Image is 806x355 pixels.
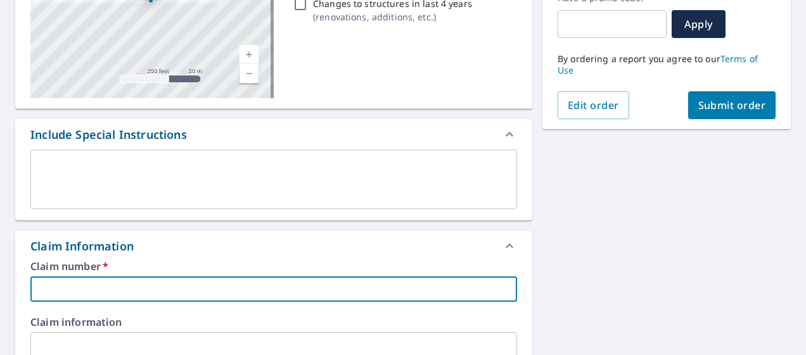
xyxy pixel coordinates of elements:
div: Include Special Instructions [30,126,187,143]
span: Apply [682,17,715,31]
div: Claim Information [15,231,532,261]
button: Submit order [688,91,776,119]
button: Apply [672,10,726,38]
div: Claim Information [30,238,134,255]
p: By ordering a report you agree to our [558,53,776,76]
span: Edit order [568,98,619,112]
label: Claim information [30,317,517,327]
a: Terms of Use [558,53,758,76]
a: Current Level 17, Zoom In [240,45,259,64]
p: ( renovations, additions, etc. ) [313,10,472,23]
span: Submit order [698,98,766,112]
div: Include Special Instructions [15,119,532,150]
label: Claim number [30,261,517,271]
a: Current Level 17, Zoom Out [240,64,259,83]
button: Edit order [558,91,629,119]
